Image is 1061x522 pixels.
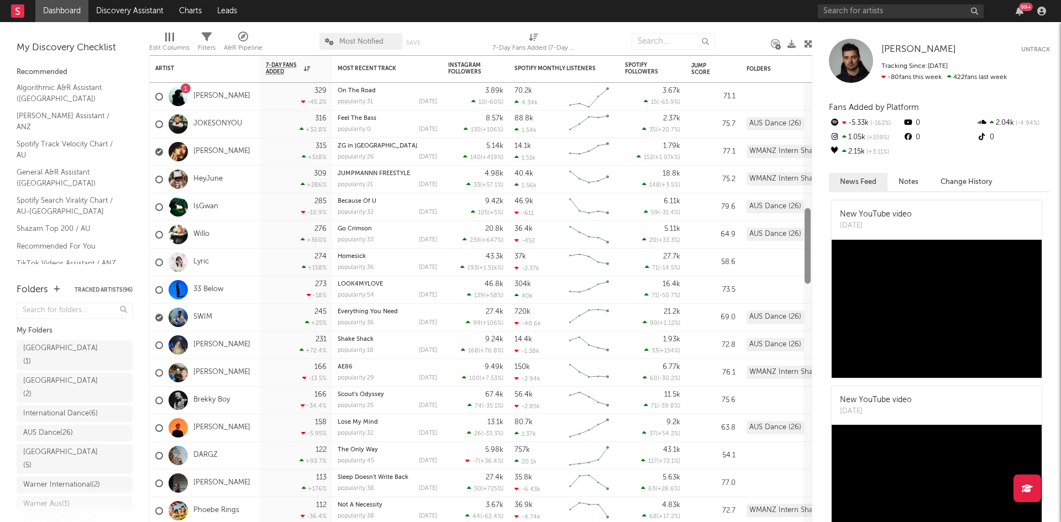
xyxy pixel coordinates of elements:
[155,65,238,72] div: Artist
[17,110,122,133] a: [PERSON_NAME] Assistant / ANZ
[691,311,736,324] div: 69.0
[976,116,1050,130] div: 2.04k
[840,209,912,220] div: New YouTube video
[314,170,327,177] div: 309
[338,88,376,94] a: On The Road
[17,66,133,79] div: Recommended
[468,348,479,354] span: 168
[338,364,437,370] div: AE86
[338,254,437,260] div: Homesick
[338,171,410,177] a: JUMPMANNN FREESTYLE
[17,477,133,493] a: Warner International(2)
[691,366,736,379] div: 76.1
[564,110,614,138] svg: Chart title
[663,115,680,122] div: 2.37k
[1019,3,1033,11] div: 99 +
[473,320,481,326] span: 99
[644,98,680,106] div: ( )
[17,373,133,403] a: [GEOGRAPHIC_DATA](2)
[419,320,437,326] div: [DATE]
[482,127,502,133] span: +106 %
[514,237,535,244] div: -452
[338,474,408,481] a: Sleep Doesn't Write Back
[661,182,679,188] span: +3.5 %
[514,347,539,355] div: -1.38k
[492,28,575,60] div: 7-Day Fans Added (7-Day Fans Added)
[479,99,485,106] span: 10
[660,210,679,216] span: -31.4 %
[474,293,484,299] span: 139
[976,130,1050,145] div: 0
[419,126,437,133] div: [DATE]
[659,320,679,326] span: +1.12 %
[486,293,502,299] span: +58 %
[485,198,503,205] div: 9.42k
[887,173,929,191] button: Notes
[17,283,48,297] div: Folders
[419,237,437,243] div: [DATE]
[193,368,250,377] a: [PERSON_NAME]
[659,293,679,299] span: -50.7 %
[23,375,101,401] div: [GEOGRAPHIC_DATA] ( 2 )
[649,238,656,244] span: 20
[339,38,384,45] span: Most Notified
[649,127,656,133] span: 35
[463,154,503,161] div: ( )
[198,41,216,55] div: Filters
[17,138,122,161] a: Spotify Track Velocity Chart / AU
[305,319,327,326] div: +25 %
[650,376,658,382] span: 60
[747,117,804,130] div: AUS Dance (26)
[302,154,327,161] div: +518 %
[747,310,804,324] div: AUS Dance (26)
[338,154,374,160] div: popularity: 26
[691,283,736,297] div: 73.5
[929,173,1004,191] button: Change History
[314,308,327,315] div: 245
[224,41,262,55] div: A&R Pipeline
[193,202,218,212] a: IsGwan
[193,340,250,350] a: [PERSON_NAME]
[338,375,374,381] div: popularity: 29
[17,194,122,217] a: Spotify Search Virality Chart / AU-[GEOGRAPHIC_DATA]
[881,44,956,55] a: [PERSON_NAME]
[338,88,437,94] div: On The Road
[17,340,133,370] a: [GEOGRAPHIC_DATA](1)
[479,265,502,271] span: +1.51k %
[301,98,327,106] div: -45.2 %
[829,145,902,159] div: 2.15k
[193,92,250,101] a: [PERSON_NAME]
[660,265,679,271] span: -14.5 %
[865,149,889,155] span: +3.11 %
[632,33,715,50] input: Search...
[193,478,250,488] a: [PERSON_NAME]
[478,210,488,216] span: 105
[198,28,216,60] div: Filters
[663,336,680,343] div: 1.93k
[302,264,327,271] div: +158 %
[338,198,376,204] a: Because Of U
[902,130,976,145] div: 0
[17,82,122,104] a: Algorithmic A&R Assistant ([GEOGRAPHIC_DATA])
[338,364,353,370] a: AE86
[664,225,680,233] div: 5.11k
[23,498,70,511] div: Warner Aus ( 1 )
[747,145,843,158] div: WMANZ Intern Shared Leads (41)
[17,405,133,422] a: International Dance(6)
[338,209,374,215] div: popularity: 32
[514,170,533,177] div: 40.4k
[663,281,680,288] div: 16.4k
[470,155,481,161] span: 140
[644,347,680,354] div: ( )
[314,225,327,233] div: 276
[17,223,122,235] a: Shazam Top 200 / AU
[652,293,658,299] span: 71
[658,238,679,244] span: +33.3 %
[316,336,327,343] div: 231
[462,375,503,382] div: ( )
[314,198,327,205] div: 285
[468,265,477,271] span: 193
[514,320,541,327] div: -40.6k
[338,281,437,287] div: LOOK4MYLOVE
[564,304,614,331] svg: Chart title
